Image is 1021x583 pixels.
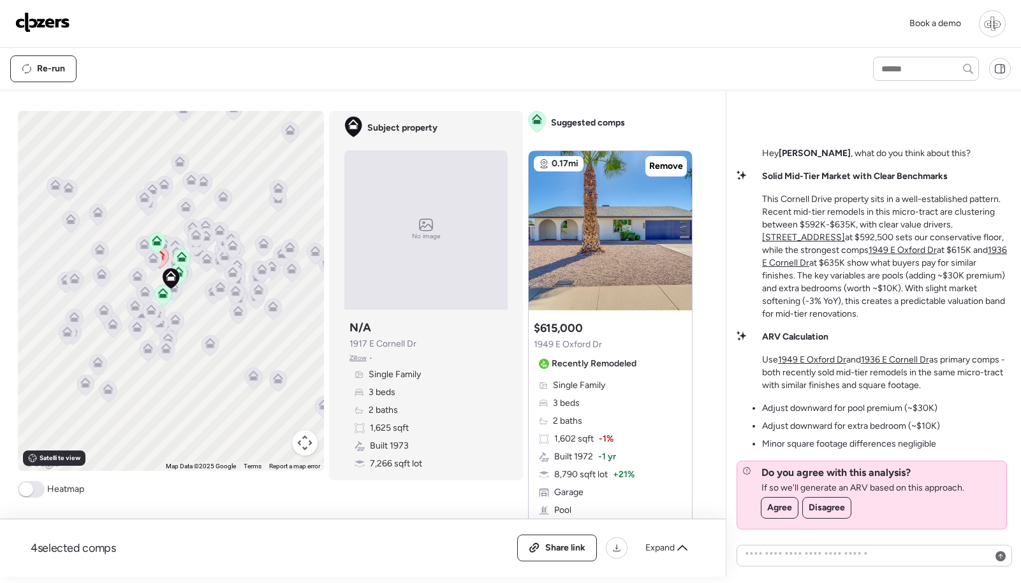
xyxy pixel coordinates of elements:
[369,353,372,363] span: •
[545,542,585,554] span: Share link
[369,386,395,399] span: 3 beds
[367,122,437,134] span: Subject property
[762,354,1011,392] p: Use and as primary comps - both recently sold mid-tier remodels in the same micro-tract with simi...
[551,117,625,129] span: Suggested comps
[761,466,911,479] h2: Do you agree with this analysis?
[15,12,70,32] img: Logo
[269,463,320,470] a: Report a map error
[534,338,602,351] span: 1949 E Oxford Dr
[599,433,613,445] span: -1%
[21,454,63,471] a: Open this area in Google Maps (opens a new window)
[369,404,398,417] span: 2 baths
[552,357,636,370] span: Recently Remodeled
[861,354,929,365] a: 1936 E Cornell Dr
[869,245,937,256] a: 1949 E Oxford Dr
[762,331,828,342] strong: ARV Calculation
[762,402,937,415] li: Adjust downward for pool premium (~$30K)
[369,368,421,381] span: Single Family
[761,482,964,494] span: If so we'll generate an ARV based on this approach.
[552,157,578,170] span: 0.17mi
[809,501,845,514] span: Disagree
[598,450,616,463] span: -1 yr
[349,338,416,350] span: 1917 E Cornell Dr
[370,422,409,435] span: 1,625 sqft
[554,468,608,481] span: 8,790 sqft lot
[292,430,318,456] button: Map camera controls
[412,231,440,241] span: No image
[762,420,940,433] li: Adjust downward for extra bedroom (~$10K)
[370,457,422,470] span: 7,266 sqft lot
[37,62,65,75] span: Re-run
[349,320,371,335] h3: N/A
[779,148,851,159] span: [PERSON_NAME]
[349,353,367,363] span: Zillow
[649,160,683,173] span: Remove
[762,232,845,243] a: [STREET_ADDRESS]
[778,354,846,365] a: 1949 E Oxford Dr
[370,440,409,452] span: Built 1973
[47,483,84,496] span: Heatmap
[762,193,1011,320] p: This Cornell Drive property sits in a well-established pattern. Recent mid-tier remodels in this ...
[40,453,80,463] span: Satellite view
[554,486,584,499] span: Garage
[31,540,116,556] span: 4 selected comps
[553,415,582,428] span: 2 baths
[553,397,580,410] span: 3 beds
[613,468,635,481] span: + 21%
[554,450,593,463] span: Built 1972
[762,438,936,450] li: Minor square footage differences negligible
[645,542,675,554] span: Expand
[553,379,605,392] span: Single Family
[909,18,961,29] span: Book a demo
[166,463,236,470] span: Map Data ©2025 Google
[762,171,948,182] strong: Solid Mid-Tier Market with Clear Benchmarks
[244,463,261,470] a: Terms (opens in new tab)
[554,504,571,517] span: Pool
[767,501,792,514] span: Agree
[554,433,594,445] span: 1,602 sqft
[762,147,971,160] span: Hey , what do you think about this?
[21,454,63,471] img: Google
[534,320,582,336] h3: $615,000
